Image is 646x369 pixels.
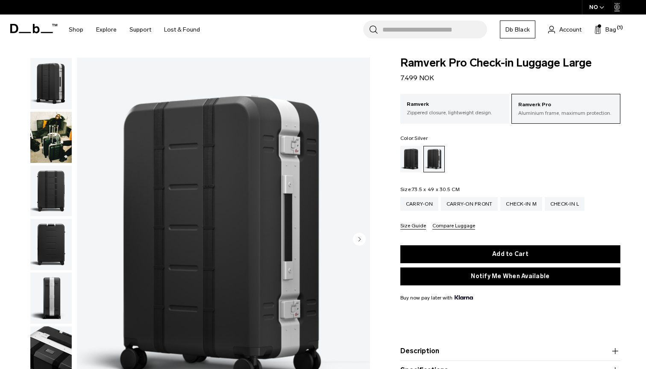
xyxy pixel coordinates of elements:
[617,24,623,32] span: (1)
[30,219,72,270] img: Ramverk Pro Check-in Luggage Large Silver
[432,223,475,230] button: Compare Luggage
[30,218,72,270] button: Ramverk Pro Check-in Luggage Large Silver
[96,15,117,45] a: Explore
[400,245,620,263] button: Add to Cart
[518,109,614,117] p: Aluminium frame, maximum protection.
[30,111,72,163] button: Ramverk Pro Check-in Luggage Large Silver
[500,20,535,38] a: Db Black
[30,58,72,109] img: Ramverk Pro Check-in Luggage Large Silver
[400,294,473,302] span: Buy now pay later with
[400,197,438,211] a: Carry-on
[30,58,72,110] button: Ramverk Pro Check-in Luggage Large Silver
[559,25,581,34] span: Account
[400,74,434,82] span: 7.499 NOK
[30,112,72,163] img: Ramverk Pro Check-in Luggage Large Silver
[500,197,542,211] a: Check-in M
[164,15,200,45] a: Lost & Found
[548,24,581,35] a: Account
[400,346,620,356] button: Description
[605,25,616,34] span: Bag
[30,166,72,217] img: Ramverk Pro Check-in Luggage Large Silver
[518,101,614,109] p: Ramverk Pro
[400,223,426,230] button: Size Guide
[414,135,428,141] span: Silver
[400,267,620,285] button: Notify Me When Available
[400,187,460,192] legend: Size:
[30,272,72,324] button: Ramverk Pro Check-in Luggage Large Silver
[69,15,83,45] a: Shop
[594,24,616,35] button: Bag (1)
[412,186,460,192] span: 73.5 x 49 x 30.5 CM
[30,165,72,217] button: Ramverk Pro Check-in Luggage Large Silver
[400,136,428,141] legend: Color:
[400,58,620,69] span: Ramverk Pro Check-in Luggage Large
[400,146,422,172] a: Black Out
[441,197,498,211] a: Carry-on Front
[407,100,503,109] p: Ramverk
[407,109,503,116] p: Zippered closure, lightweight design.
[545,197,585,211] a: Check-in L
[62,15,206,45] nav: Main Navigation
[400,94,509,123] a: Ramverk Zippered closure, lightweight design.
[455,295,473,299] img: {"height" => 20, "alt" => "Klarna"}
[30,273,72,324] img: Ramverk Pro Check-in Luggage Large Silver
[423,146,445,172] a: Silver
[129,15,151,45] a: Support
